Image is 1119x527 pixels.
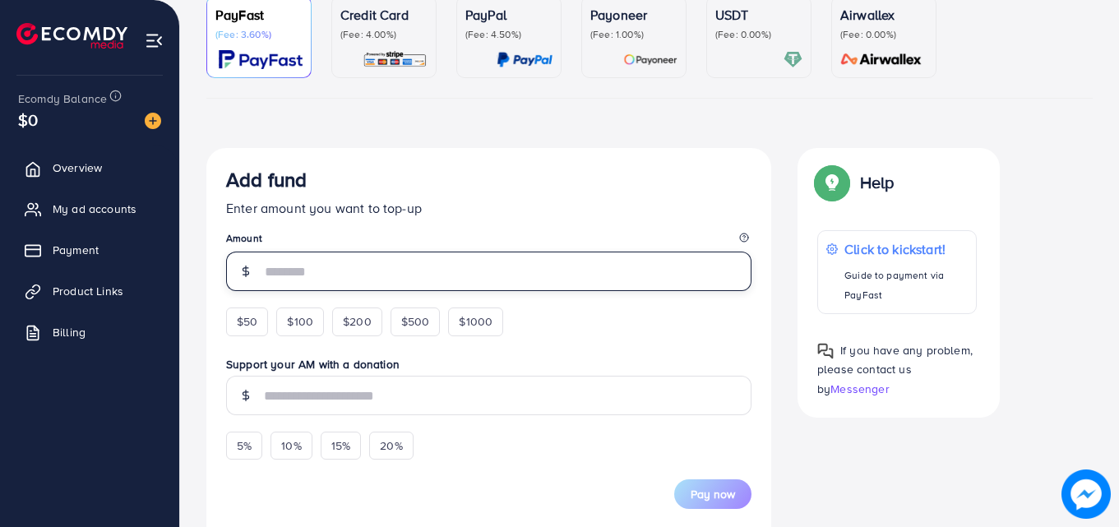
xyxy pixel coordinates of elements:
span: My ad accounts [53,201,136,217]
p: Help [860,173,895,192]
a: Overview [12,151,167,184]
p: (Fee: 0.00%) [840,28,927,41]
span: Product Links [53,283,123,299]
span: 15% [331,437,350,454]
img: card [835,50,927,69]
p: Guide to payment via PayFast [844,266,967,305]
p: (Fee: 0.00%) [715,28,802,41]
span: $100 [287,313,313,330]
span: Overview [53,159,102,176]
p: Payoneer [590,5,677,25]
img: card [497,50,553,69]
button: Pay now [674,479,751,509]
img: logo [16,23,127,49]
p: PayPal [465,5,553,25]
span: $50 [237,313,257,330]
p: (Fee: 1.00%) [590,28,677,41]
img: card [784,50,802,69]
p: PayFast [215,5,303,25]
p: Credit Card [340,5,428,25]
a: My ad accounts [12,192,167,225]
p: Airwallex [840,5,927,25]
h3: Add fund [226,168,307,192]
p: (Fee: 3.60%) [215,28,303,41]
a: Product Links [12,275,167,307]
span: $0 [18,108,38,132]
legend: Amount [226,231,751,252]
img: image [145,113,161,129]
img: card [363,50,428,69]
img: card [623,50,677,69]
span: Pay now [691,486,735,502]
a: Billing [12,316,167,349]
img: Popup guide [817,343,834,359]
span: 20% [380,437,402,454]
img: image [1061,469,1111,519]
p: Click to kickstart! [844,239,967,259]
span: Billing [53,324,86,340]
span: Ecomdy Balance [18,90,107,107]
span: Messenger [830,381,889,397]
span: $200 [343,313,372,330]
p: Enter amount you want to top-up [226,198,751,218]
p: (Fee: 4.00%) [340,28,428,41]
span: $500 [401,313,430,330]
img: menu [145,31,164,50]
a: Payment [12,233,167,266]
span: 5% [237,437,252,454]
img: card [219,50,303,69]
img: Popup guide [817,168,847,197]
span: $1000 [459,313,492,330]
span: Payment [53,242,99,258]
p: USDT [715,5,802,25]
label: Support your AM with a donation [226,356,751,372]
p: (Fee: 4.50%) [465,28,553,41]
span: 10% [281,437,301,454]
span: If you have any problem, please contact us by [817,342,973,396]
